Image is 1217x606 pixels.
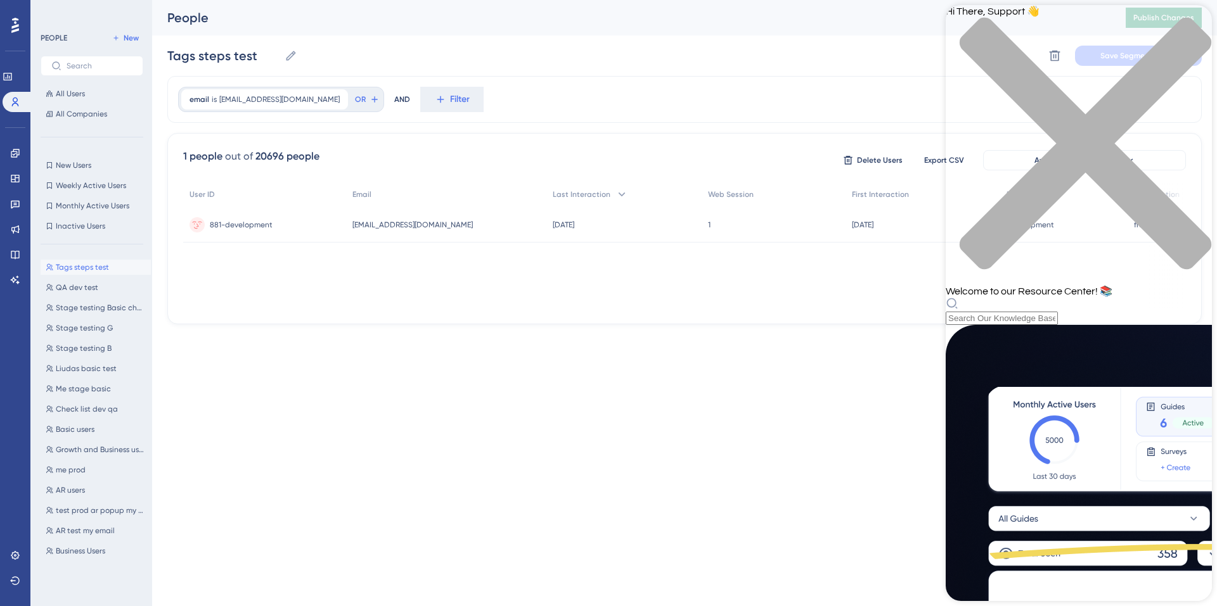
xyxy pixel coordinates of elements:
[420,87,484,112] button: Filter
[56,445,146,455] span: Growth and Business users
[41,260,151,275] button: Tags steps test
[41,483,151,498] button: AR users
[167,47,280,65] input: Segment Name
[56,465,86,475] span: me prod
[67,61,132,70] input: Search
[190,94,209,104] span: email
[353,89,381,110] button: OR
[56,160,91,170] span: New Users
[56,262,109,272] span: Tags steps test
[183,149,222,164] div: 1 people
[255,149,319,164] div: 20696 people
[8,8,30,30] img: launcher-image-alternative-text
[708,189,754,199] span: Web Session
[553,220,574,229] time: [DATE]
[108,30,143,46] button: New
[41,320,151,336] button: Stage testing G
[41,300,151,315] button: Stage testing Basic checklist
[56,282,98,293] span: QA dev test
[41,543,151,559] button: Business Users
[212,94,217,104] span: is
[56,546,105,556] span: Business Users
[41,523,151,538] button: AR test my email
[41,442,151,457] button: Growth and Business users
[167,9,1094,27] div: People
[56,424,94,434] span: Basic users
[88,6,92,16] div: 3
[56,505,146,515] span: test prod ar popup my email
[56,384,111,394] span: Me stage basic
[41,198,143,213] button: Monthly Active Users
[56,303,146,313] span: Stage testing Basic checklist
[56,526,115,536] span: AR test my email
[56,180,126,191] span: Weekly Active Users
[41,401,151,417] button: Check list dev qa
[56,404,118,414] span: Check list dev qa
[56,323,113,333] span: Stage testing G
[219,94,340,104] span: [EMAIL_ADDRESS][DOMAIN_NAME]
[56,201,129,211] span: Monthly Active Users
[352,189,371,199] span: Email
[41,106,143,122] button: All Companies
[841,150,905,170] button: Delete Users
[41,158,143,173] button: New Users
[924,155,964,165] span: Export CSV
[852,220,873,229] time: [DATE]
[41,86,143,101] button: All Users
[56,363,117,374] span: Liudas basic test
[912,150,976,170] button: Export CSV
[450,92,470,107] span: Filter
[4,4,34,34] button: Open AI Assistant Launcher
[210,220,273,230] span: 881-development
[852,189,909,199] span: First Interaction
[41,218,143,234] button: Inactive Users
[857,155,903,165] span: Delete Users
[30,3,79,18] span: Need Help?
[41,503,151,518] button: test prod ar popup my email
[56,109,107,119] span: All Companies
[41,462,151,477] button: me prod
[41,33,67,43] div: PEOPLE
[56,89,85,99] span: All Users
[41,361,151,376] button: Liudas basic test
[41,341,151,356] button: Stage testing B
[41,178,143,193] button: Weekly Active Users
[56,343,112,353] span: Stage testing B
[41,422,151,437] button: Basic users
[394,87,410,112] div: AND
[56,485,85,495] span: AR users
[41,381,151,396] button: Me stage basic
[56,221,105,231] span: Inactive Users
[41,280,151,295] button: QA dev test
[352,220,473,230] span: [EMAIL_ADDRESS][DOMAIN_NAME]
[553,189,610,199] span: Last Interaction
[225,149,253,164] div: out of
[190,189,215,199] span: User ID
[355,94,366,104] span: OR
[124,33,139,43] span: New
[708,220,711,230] span: 1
